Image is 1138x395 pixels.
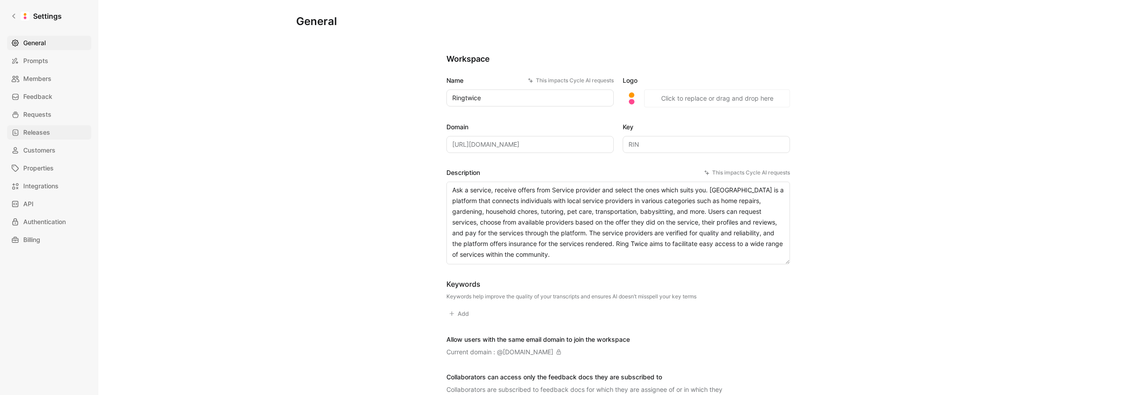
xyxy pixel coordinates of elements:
a: Properties [7,161,91,175]
a: Authentication [7,215,91,229]
img: logo [623,89,641,107]
span: Prompts [23,55,48,66]
button: Click to replace or drag and drop here [644,89,790,107]
div: Keywords help improve the quality of your transcripts and ensures AI doesn’t misspell your key terms [446,293,696,300]
a: Requests [7,107,91,122]
span: Billing [23,234,40,245]
a: Settings [7,7,65,25]
a: Feedback [7,89,91,104]
h1: Settings [33,11,62,21]
label: Domain [446,122,614,132]
a: Integrations [7,179,91,193]
span: Requests [23,109,51,120]
div: Current domain : @ [446,347,561,357]
span: Members [23,73,51,84]
label: Key [623,122,790,132]
span: Properties [23,163,54,174]
textarea: Ask a service, receive offers from Service provider and select the ones which suits you. [GEOGRAP... [446,182,790,264]
a: Releases [7,125,91,140]
div: This impacts Cycle AI requests [704,168,790,177]
a: Customers [7,143,91,157]
button: Add [446,307,473,320]
div: Collaborators can access only the feedback docs they are subscribed to [446,372,733,382]
div: Keywords [446,279,696,289]
span: Feedback [23,91,52,102]
a: API [7,197,91,211]
a: Billing [7,233,91,247]
span: Authentication [23,217,66,227]
span: API [23,199,34,209]
a: Members [7,72,91,86]
div: [DOMAIN_NAME] [503,347,553,357]
label: Name [446,75,614,86]
span: General [23,38,46,48]
h1: General [296,14,337,29]
div: This impacts Cycle AI requests [528,76,614,85]
input: Some placeholder [446,136,614,153]
div: Allow users with the same email domain to join the workspace [446,334,630,345]
span: Releases [23,127,50,138]
label: Description [446,167,790,178]
label: Logo [623,75,790,86]
h2: Workspace [446,54,790,64]
a: Prompts [7,54,91,68]
span: Integrations [23,181,59,191]
span: Customers [23,145,55,156]
a: General [7,36,91,50]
